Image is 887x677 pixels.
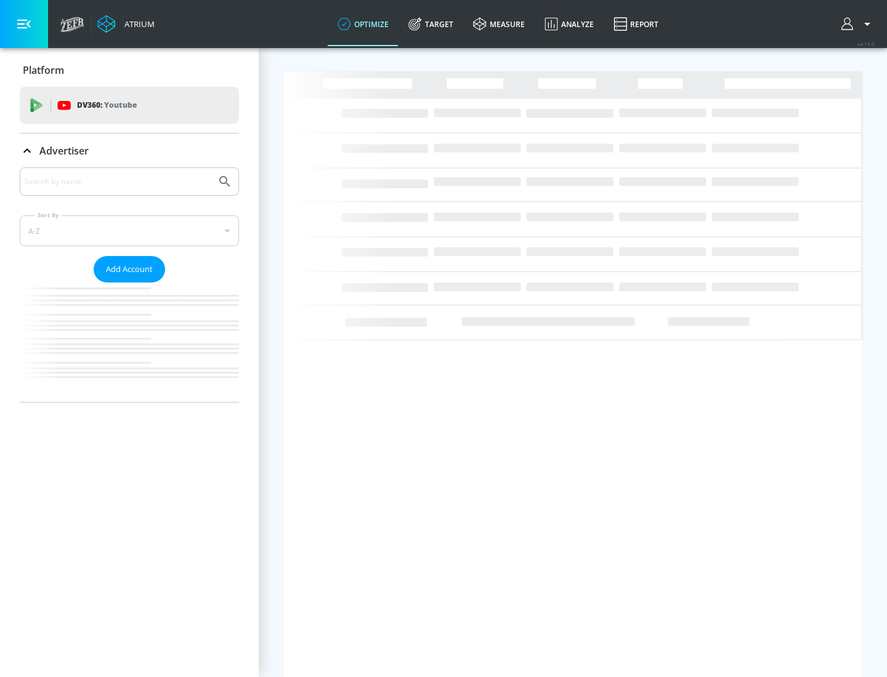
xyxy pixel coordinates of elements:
a: Target [399,2,463,46]
input: Search by name [25,174,211,190]
span: Add Account [106,262,153,276]
div: DV360: Youtube [20,87,239,124]
a: Atrium [97,15,155,33]
p: DV360: [77,98,137,112]
span: v 4.19.0 [857,41,875,47]
button: Add Account [94,256,165,282]
div: Advertiser [20,167,239,402]
div: Platform [20,53,239,87]
div: A-Z [20,215,239,246]
a: Analyze [535,2,604,46]
div: Atrium [119,18,155,30]
nav: list of Advertiser [20,282,239,402]
p: Youtube [104,98,137,111]
a: Report [604,2,668,46]
a: measure [463,2,535,46]
p: Advertiser [39,144,89,158]
div: Advertiser [20,134,239,168]
p: Platform [23,63,64,77]
a: optimize [328,2,399,46]
label: Sort By [35,211,62,219]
